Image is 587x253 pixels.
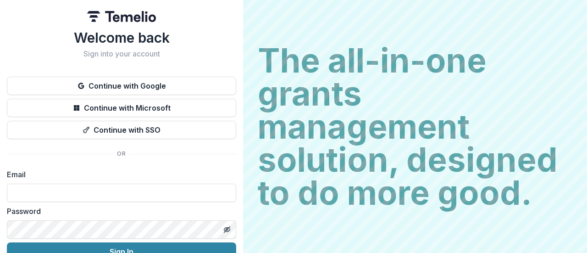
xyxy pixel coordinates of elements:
button: Continue with Microsoft [7,99,236,117]
button: Continue with SSO [7,121,236,139]
label: Email [7,169,231,180]
img: Temelio [87,11,156,22]
h2: Sign into your account [7,50,236,58]
h1: Welcome back [7,29,236,46]
button: Continue with Google [7,77,236,95]
label: Password [7,206,231,217]
button: Toggle password visibility [220,222,234,237]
